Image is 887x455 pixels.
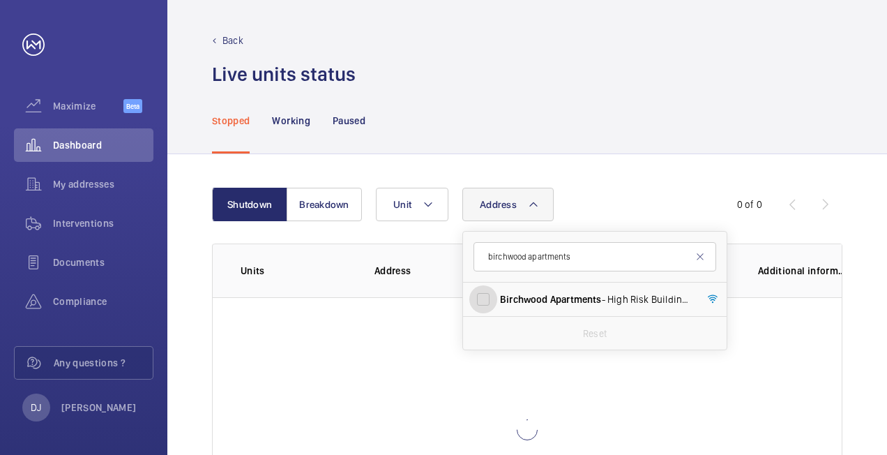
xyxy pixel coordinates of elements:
span: Birchwood [500,294,548,305]
span: Unit [393,199,411,210]
p: Stopped [212,114,250,128]
p: Units [241,264,352,278]
input: Search by address [473,242,716,271]
p: Address [374,264,492,278]
p: Additional information [758,264,847,278]
div: 0 of 0 [737,197,762,211]
span: Apartments [550,294,602,305]
span: Interventions [53,216,153,230]
button: Address [462,188,554,221]
span: Address [480,199,517,210]
span: Documents [53,255,153,269]
p: DJ [31,401,41,415]
span: My addresses [53,177,153,191]
span: Any questions ? [54,356,153,370]
p: [PERSON_NAME] [61,401,137,415]
span: Maximize [53,99,123,113]
h1: Live units status [212,61,356,87]
span: - High Risk Building - [STREET_ADDRESS] [500,292,692,306]
p: Working [272,114,310,128]
button: Shutdown [212,188,287,221]
p: Paused [333,114,365,128]
button: Breakdown [287,188,362,221]
span: Compliance [53,294,153,308]
span: Dashboard [53,138,153,152]
p: Back [222,33,243,47]
span: Beta [123,99,142,113]
button: Unit [376,188,448,221]
p: Reset [583,327,607,341]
